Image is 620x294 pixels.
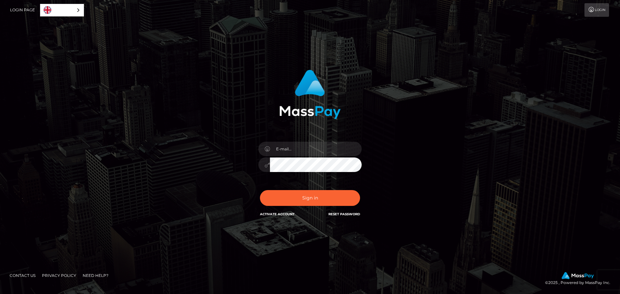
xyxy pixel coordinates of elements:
[584,3,609,17] a: Login
[40,4,84,16] div: Language
[7,270,38,280] a: Contact Us
[279,70,341,119] img: MassPay Login
[10,3,35,17] a: Login Page
[260,212,294,216] a: Activate Account
[270,142,362,156] input: E-mail...
[40,4,84,16] a: English
[39,270,79,280] a: Privacy Policy
[562,272,594,279] img: MassPay
[40,4,84,16] aside: Language selected: English
[328,212,360,216] a: Reset Password
[80,270,111,280] a: Need Help?
[260,190,360,206] button: Sign in
[545,272,615,286] div: © 2025 , Powered by MassPay Inc.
